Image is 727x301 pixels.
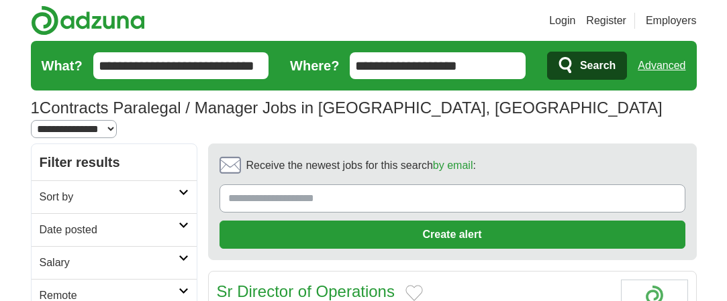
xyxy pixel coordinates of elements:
h2: Sort by [40,189,179,205]
button: Create alert [220,221,685,249]
h2: Filter results [32,144,197,180]
h2: Salary [40,255,179,271]
label: What? [42,56,83,76]
a: Advanced [638,52,685,79]
a: Employers [646,13,697,29]
button: Add to favorite jobs [405,285,423,301]
h1: Contracts Paralegal / Manager Jobs in [GEOGRAPHIC_DATA], [GEOGRAPHIC_DATA] [31,99,663,117]
a: Salary [32,246,197,279]
h2: Date posted [40,222,179,238]
a: Sr Director of Operations [217,282,395,300]
span: Receive the newest jobs for this search : [246,158,476,174]
span: 1 [31,96,40,120]
img: Adzuna logo [31,5,145,36]
a: Login [549,13,575,29]
label: Where? [290,56,339,76]
a: Sort by [32,180,197,213]
a: Register [586,13,626,29]
span: Search [580,52,616,79]
button: Search [547,52,627,80]
a: by email [433,160,473,171]
a: Date posted [32,213,197,246]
